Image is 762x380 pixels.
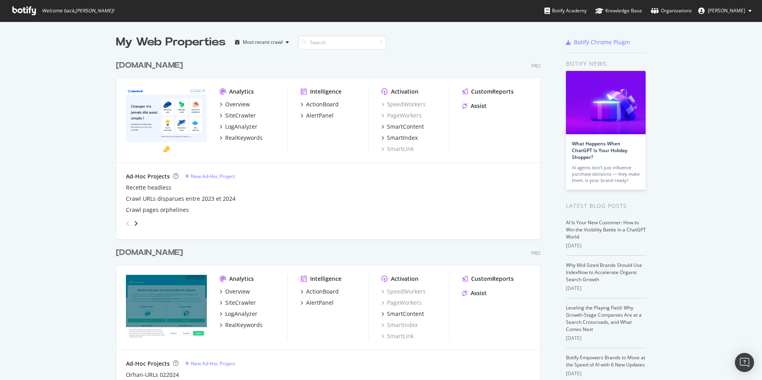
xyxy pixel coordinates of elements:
[471,88,514,96] div: CustomReports
[572,140,627,161] a: What Happens When ChatGPT Is Your Holiday Shopper?
[566,38,630,46] a: Botify Chrome Plugin
[126,195,236,203] a: Crawl URLs disparues entre 2023 et 2024
[299,35,386,49] input: Search
[471,275,514,283] div: CustomReports
[387,134,418,142] div: SmartIndex
[225,321,263,329] div: RealKeywords
[544,7,587,15] div: Botify Academy
[310,88,342,96] div: Intelligence
[381,321,418,329] a: SmartIndex
[462,102,487,110] a: Assist
[220,310,257,318] a: LogAnalyzer
[735,353,754,372] div: Open Intercom Messenger
[566,354,645,368] a: Botify Empowers Brands to Move at the Speed of AI with 6 New Updates
[391,275,418,283] div: Activation
[381,299,422,307] a: PageWorkers
[225,100,250,108] div: Overview
[126,371,179,379] a: Orhan-URLs 022024
[126,172,170,180] div: Ad-Hoc Projects
[306,112,334,119] div: AlertPanel
[574,38,630,46] div: Botify Chrome Plugin
[116,247,186,259] a: [DOMAIN_NAME]
[566,242,646,249] div: [DATE]
[391,88,418,96] div: Activation
[471,102,487,110] div: Assist
[220,134,263,142] a: RealKeywords
[116,60,183,71] div: [DOMAIN_NAME]
[381,145,414,153] a: SmartLink
[381,100,426,108] a: SpeedWorkers
[595,7,642,15] div: Knowledge Base
[225,310,257,318] div: LogAnalyzer
[381,310,424,318] a: SmartContent
[471,289,487,297] div: Assist
[225,288,250,296] div: Overview
[225,299,256,307] div: SiteCrawler
[126,206,189,214] a: Crawl pages orphelines
[133,219,139,227] div: angle-right
[126,88,207,152] img: lelynx.fr
[387,123,424,131] div: SmartContent
[566,59,646,68] div: Botify news
[232,36,292,49] button: Most recent crawl
[126,184,171,192] a: Recette headless
[462,275,514,283] a: CustomReports
[572,165,640,184] div: AI agents don’t just influence purchase decisions — they make them. Is your brand ready?
[229,88,254,96] div: Analytics
[381,134,418,142] a: SmartIndex
[191,173,235,180] div: New Ad-Hoc Project
[123,217,133,230] div: angle-left
[300,112,334,119] a: AlertPanel
[566,262,642,283] a: Why Mid-Sized Brands Should Use IndexNow to Accelerate Organic Search Growth
[381,288,426,296] a: SpeedWorkers
[566,285,646,292] div: [DATE]
[310,275,342,283] div: Intelligence
[126,360,170,368] div: Ad-Hoc Projects
[220,299,256,307] a: SiteCrawler
[566,71,646,134] img: What Happens When ChatGPT Is Your Holiday Shopper?
[651,7,692,15] div: Organizations
[126,275,207,339] img: rastreator.com
[300,299,334,307] a: AlertPanel
[306,299,334,307] div: AlertPanel
[306,288,339,296] div: ActionBoard
[191,360,235,367] div: New Ad-Hoc Project
[225,112,256,119] div: SiteCrawler
[306,100,339,108] div: ActionBoard
[300,100,339,108] a: ActionBoard
[381,332,414,340] a: SmartLink
[381,112,422,119] a: PageWorkers
[531,250,540,257] div: Pro
[300,288,339,296] a: ActionBoard
[220,123,257,131] a: LogAnalyzer
[116,247,183,259] div: [DOMAIN_NAME]
[185,360,235,367] a: New Ad-Hoc Project
[566,304,642,333] a: Leveling the Playing Field: Why Growth-Stage Companies Are at a Search Crossroads, and What Comes...
[531,63,540,69] div: Pro
[708,7,745,14] span: Roberta Cimmino
[462,289,487,297] a: Assist
[566,219,646,240] a: AI Is Your New Customer: How to Win the Visibility Battle in a ChatGPT World
[220,321,263,329] a: RealKeywords
[566,202,646,210] div: Latest Blog Posts
[462,88,514,96] a: CustomReports
[220,112,256,119] a: SiteCrawler
[387,310,424,318] div: SmartContent
[225,134,263,142] div: RealKeywords
[243,40,283,45] div: Most recent crawl
[381,123,424,131] a: SmartContent
[220,288,250,296] a: Overview
[116,60,186,71] a: [DOMAIN_NAME]
[566,370,646,377] div: [DATE]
